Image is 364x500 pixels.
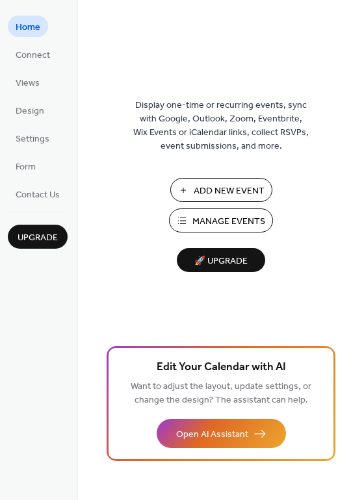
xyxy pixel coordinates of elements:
[16,21,40,34] span: Home
[177,248,265,272] button: 🚀 Upgrade
[16,188,60,202] span: Contact Us
[8,44,58,65] a: Connect
[133,99,309,153] span: Display one-time or recurring events, sync with Google, Outlook, Zoom, Eventbrite, Wix Events or ...
[8,99,52,121] a: Design
[185,253,257,270] span: 🚀 Upgrade
[8,71,47,93] a: Views
[16,105,44,118] span: Design
[18,231,58,245] span: Upgrade
[16,49,50,62] span: Connect
[157,358,286,377] span: Edit Your Calendar with AI
[169,208,273,232] button: Manage Events
[8,16,48,37] a: Home
[194,184,265,198] span: Add New Event
[16,132,49,146] span: Settings
[170,178,272,202] button: Add New Event
[8,183,68,205] a: Contact Us
[131,378,311,409] span: Want to adjust the layout, update settings, or change the design? The assistant can help.
[8,127,57,149] a: Settings
[16,160,36,174] span: Form
[176,428,248,442] span: Open AI Assistant
[157,419,286,448] button: Open AI Assistant
[8,155,44,177] a: Form
[8,225,68,249] button: Upgrade
[16,77,40,90] span: Views
[192,215,265,229] span: Manage Events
